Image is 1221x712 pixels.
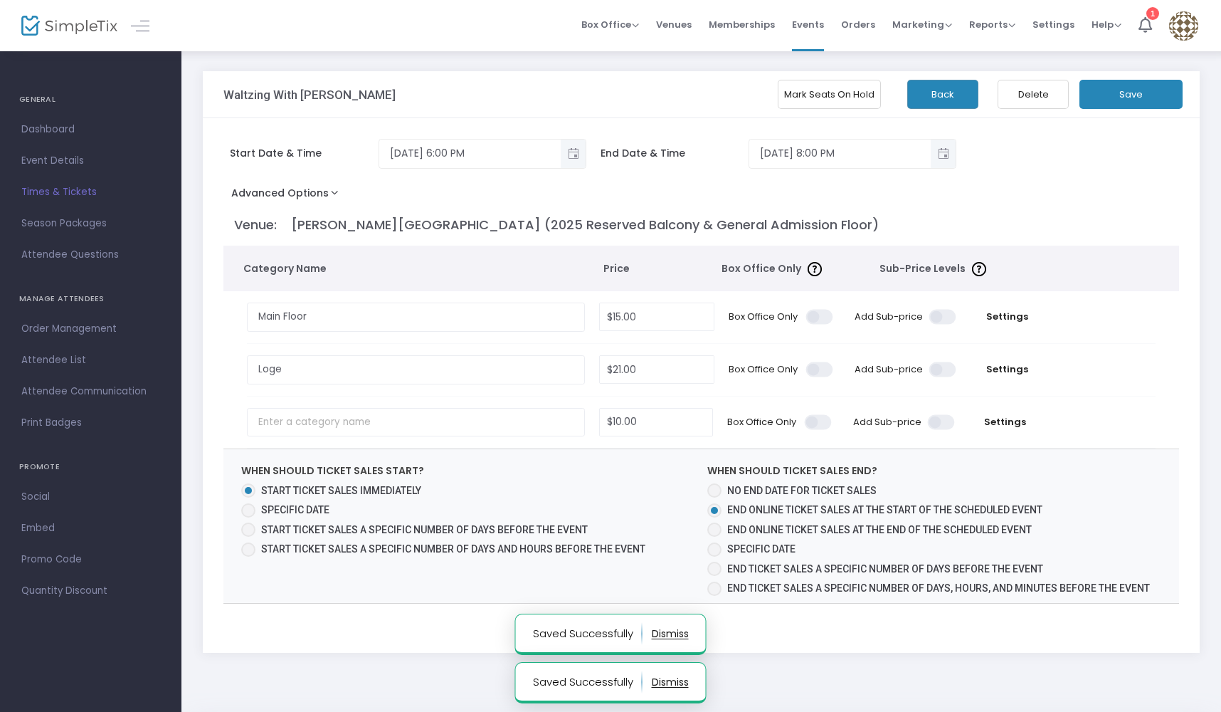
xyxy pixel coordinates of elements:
span: Start ticket sales a specific number of days before the event [261,524,588,535]
input: Price [600,303,713,330]
p: Saved Successfully [533,622,643,645]
input: Enter a category name [247,408,585,437]
span: Quantity Discount [21,582,160,600]
span: Print Badges [21,414,160,432]
span: Settings [1032,6,1074,43]
span: Start ticket sales a specific number of days and hours before the event [261,543,645,555]
span: Times & Tickets [21,183,160,201]
span: End online ticket sales at the start of the scheduled event [727,504,1042,515]
input: Enter a category name [247,303,585,332]
button: Toggle popup [931,140,956,168]
span: Marketing [892,18,952,31]
button: Save [1079,80,1183,109]
span: Venues [656,6,692,43]
h3: Waltzing With [PERSON_NAME] [223,88,396,102]
h4: MANAGE ATTENDEES [19,285,162,313]
span: Attendee Questions [21,246,160,264]
input: Select date & time [749,142,931,165]
button: Delete [998,80,1069,109]
span: Order Management [21,320,160,338]
span: Events [792,6,824,43]
span: Attendee List [21,351,160,370]
span: Promo Code [21,550,160,569]
span: End ticket sales a specific number of days, hours, and minutes before the event [727,582,1150,594]
button: Mark Seats On Hold [778,80,881,109]
span: Settings [971,310,1045,324]
button: dismiss [652,671,689,693]
span: Price [603,261,707,276]
span: Season Packages [21,214,160,233]
span: Memberships [709,6,775,43]
button: Advanced Options [223,183,352,209]
span: End ticket sales a specific number of days before the event [727,563,1043,575]
button: Back [907,80,978,109]
span: Specific Date [727,543,795,555]
h4: GENERAL [19,85,162,114]
span: Settings [971,362,1045,377]
p: Saved Successfully [533,671,643,693]
button: dismiss [652,622,689,645]
input: Enter a category name [247,355,585,384]
span: Sub-Price Levels [879,261,966,276]
input: Select date & time [379,142,561,165]
h4: PROMOTE [19,453,162,481]
span: Category Name [243,261,576,276]
input: Price [600,409,712,436]
span: Dashboard [21,120,160,139]
span: Settings [969,415,1042,429]
span: Attendee Communication [21,382,160,401]
span: Embed [21,519,160,538]
span: Event Details [21,152,160,170]
span: Specific Date [261,504,329,515]
span: Orders [841,6,875,43]
span: Help [1091,18,1121,31]
label: When should ticket sales start? [241,464,424,478]
p: Venue: [PERSON_NAME][GEOGRAPHIC_DATA] (2025 Reserved Balcony & General Admission Floor) [234,215,1173,234]
div: 1 [1146,7,1159,20]
span: No end date for ticket sales [727,485,877,496]
span: Box Office Only [721,261,801,276]
input: Price [600,356,713,383]
span: Box Office [581,18,639,31]
label: When should ticket sales end? [707,464,877,478]
span: End Date & Time [601,146,749,161]
span: Start Date & Time [230,146,379,161]
span: Social [21,488,160,506]
button: Toggle popup [561,140,586,168]
img: question-mark [972,262,986,276]
span: End online ticket sales at the end of the scheduled event [727,524,1032,535]
span: Reports [969,18,1015,31]
img: question-mark [808,262,822,276]
span: Start ticket sales immediately [261,485,421,496]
